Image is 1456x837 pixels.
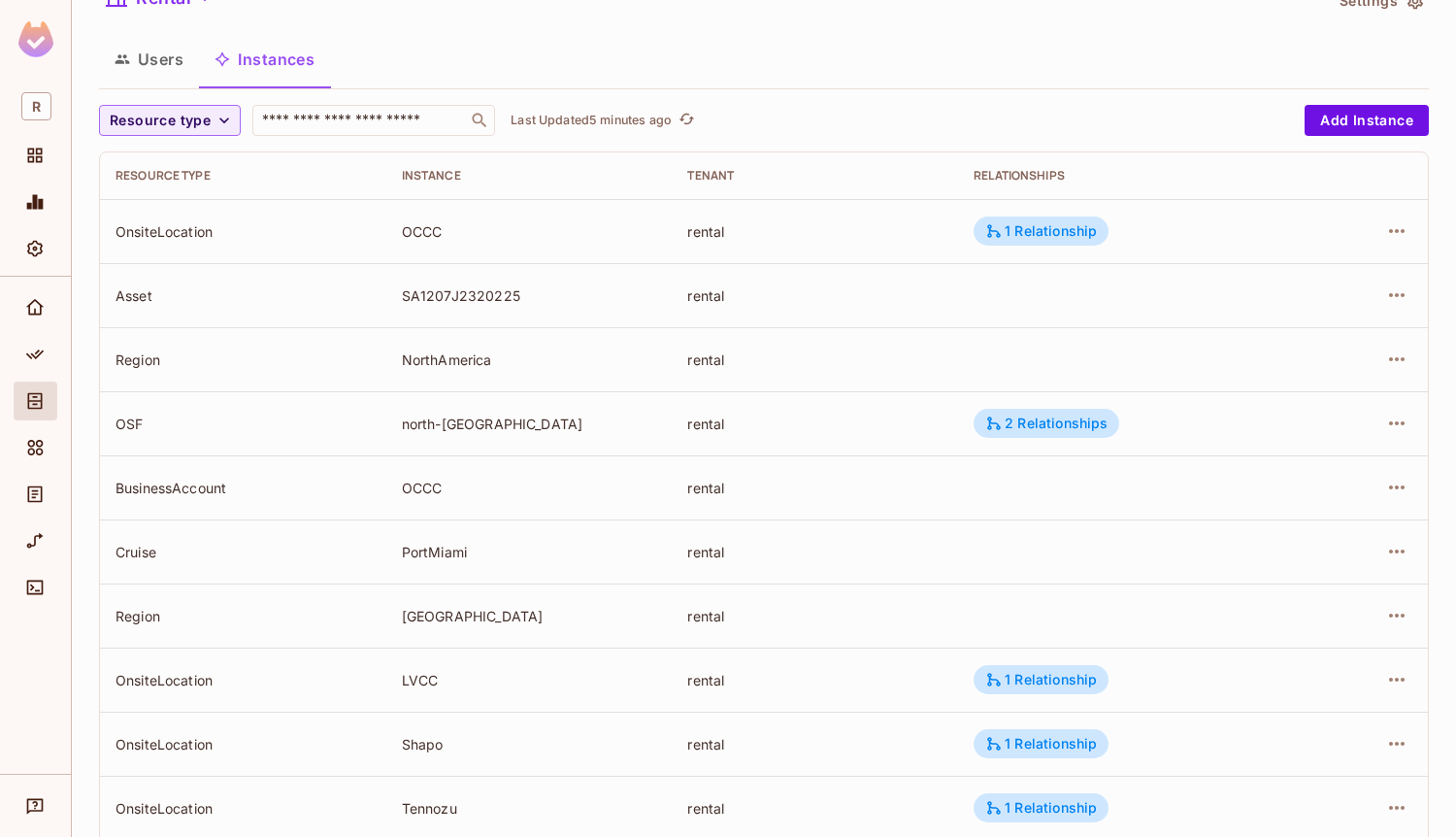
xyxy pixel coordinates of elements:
[687,543,943,561] div: rental
[402,415,657,433] div: north-[GEOGRAPHIC_DATA]
[116,671,371,689] div: OnsiteLocation
[14,229,57,268] div: Settings
[687,479,943,497] div: rental
[14,183,57,221] div: Monitoring
[1305,105,1429,136] button: Add Instance
[687,415,943,433] div: rental
[402,543,657,561] div: PortMiami
[116,543,371,561] div: Cruise
[116,222,371,241] div: OnsiteLocation
[99,35,199,84] button: Users
[402,351,657,369] div: NorthAmerica
[116,415,371,433] div: OSF
[402,671,657,689] div: LVCC
[672,109,699,132] span: Click to refresh data
[21,92,51,120] span: R
[116,168,371,184] div: Resource type
[678,111,695,130] span: refresh
[110,109,211,133] span: Resource type
[402,222,657,241] div: OCCC
[511,113,672,128] p: Last Updated 5 minutes ago
[99,105,241,136] button: Resource type
[18,21,53,57] img: SReyMgAAAABJRU5ErkJggg==
[687,607,943,625] div: rental
[687,168,943,184] div: Tenant
[687,799,943,818] div: rental
[687,222,943,241] div: rental
[116,607,371,625] div: Region
[985,222,1097,240] div: 1 Relationship
[687,286,943,305] div: rental
[116,286,371,305] div: Asset
[985,415,1108,432] div: 2 Relationships
[985,799,1097,817] div: 1 Relationship
[116,735,371,753] div: OnsiteLocation
[676,109,699,132] button: refresh
[402,168,657,184] div: Instance
[14,84,57,128] div: Workspace: roy-poc
[14,288,57,327] div: Home
[402,286,657,305] div: SA1207J2320225
[402,799,657,818] div: Tennozu
[687,671,943,689] div: rental
[14,382,57,420] div: Directory
[199,35,330,84] button: Instances
[14,428,57,467] div: Elements
[14,787,57,825] div: Help & Updates
[985,671,1097,688] div: 1 Relationship
[14,335,57,374] div: Policy
[687,351,943,369] div: rental
[116,351,371,369] div: Region
[116,799,371,818] div: OnsiteLocation
[402,479,657,497] div: OCCC
[974,168,1290,184] div: Relationships
[402,735,657,753] div: Shapo
[14,568,57,607] div: Connect
[985,735,1097,753] div: 1 Relationship
[14,136,57,175] div: Projects
[402,607,657,625] div: [GEOGRAPHIC_DATA]
[14,475,57,514] div: Audit Log
[14,521,57,560] div: URL Mapping
[687,735,943,753] div: rental
[116,479,371,497] div: BusinessAccount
